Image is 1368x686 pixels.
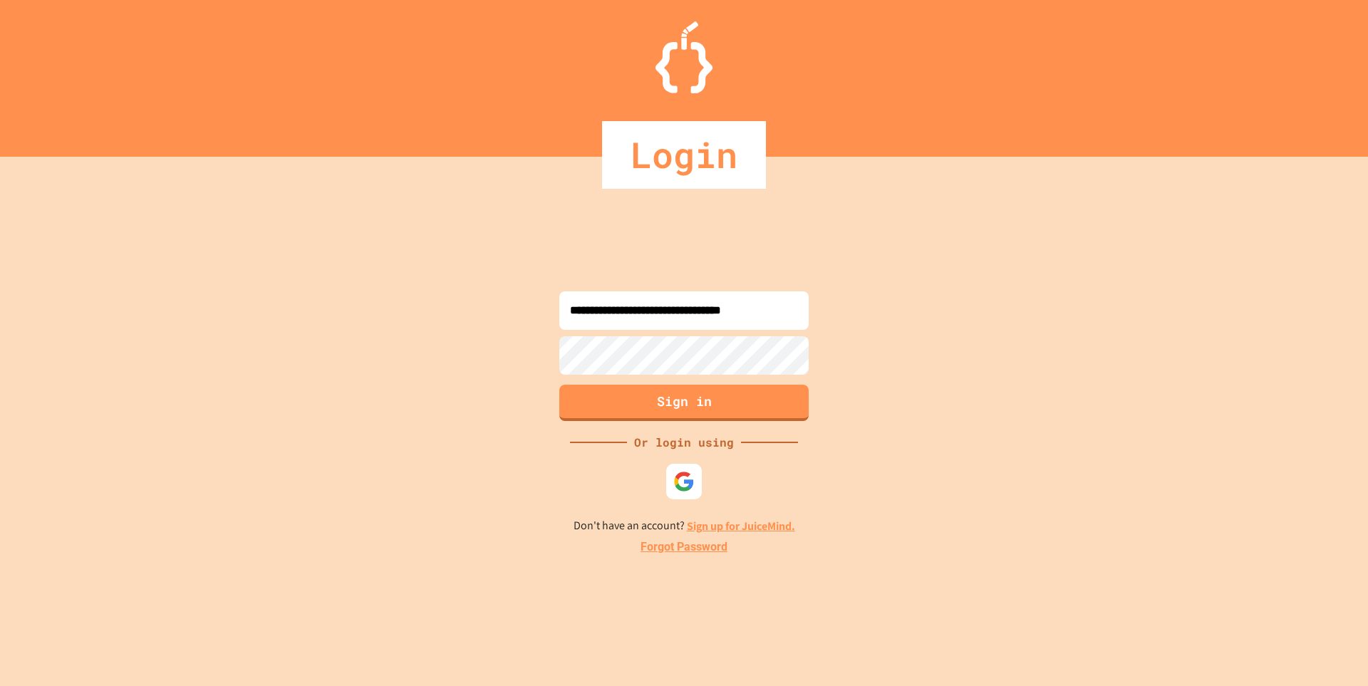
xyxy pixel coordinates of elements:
[574,517,795,535] p: Don't have an account?
[687,519,795,534] a: Sign up for JuiceMind.
[602,121,766,189] div: Login
[673,471,695,492] img: google-icon.svg
[627,434,741,451] div: Or login using
[655,21,712,93] img: Logo.svg
[641,539,727,556] a: Forgot Password
[559,385,809,421] button: Sign in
